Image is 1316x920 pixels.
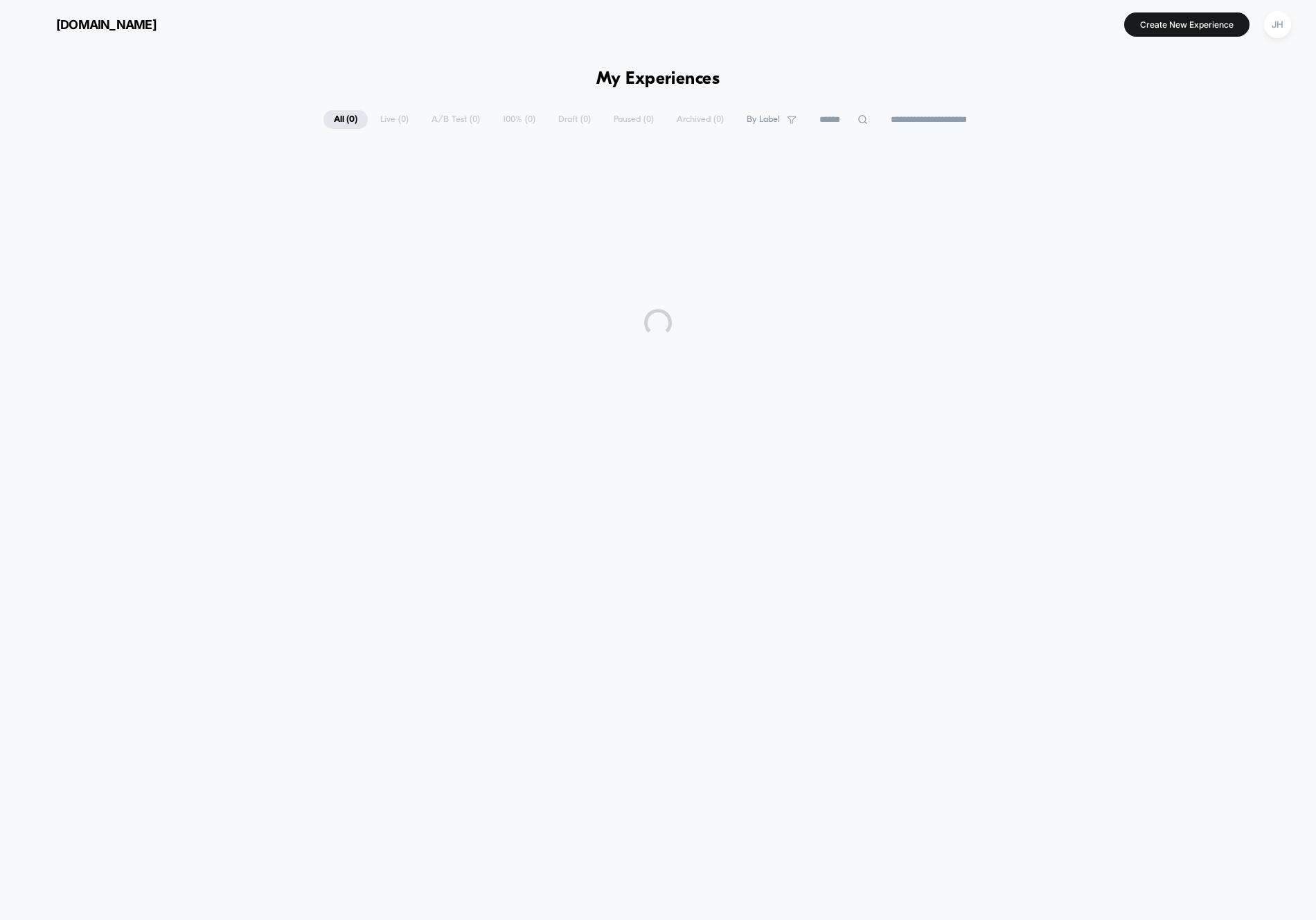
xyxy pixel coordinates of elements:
span: All ( 0 ) [323,110,368,129]
span: [DOMAIN_NAME] [56,17,157,32]
button: Create New Experience [1124,12,1250,37]
button: [DOMAIN_NAME] [21,13,161,35]
span: By Label [747,114,780,125]
h1: My Experiences [596,69,720,89]
button: JH [1260,10,1295,39]
div: JH [1264,11,1291,38]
